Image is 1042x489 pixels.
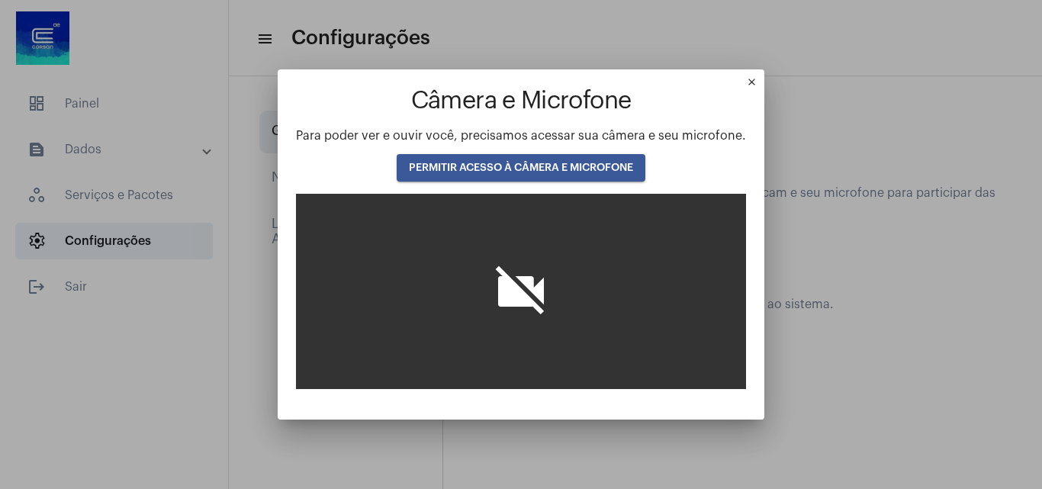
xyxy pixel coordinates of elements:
span: PERMITIR ACESSO À CÂMERA E MICROFONE [409,162,633,173]
button: PERMITIR ACESSO À CÂMERA E MICROFONE [397,154,645,182]
h1: Câmera e Microfone [296,88,746,114]
mat-icon: close [746,76,764,95]
span: Para poder ver e ouvir você, precisamos acessar sua câmera e seu microfone. [296,130,746,142]
i: videocam_off [490,261,552,322]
